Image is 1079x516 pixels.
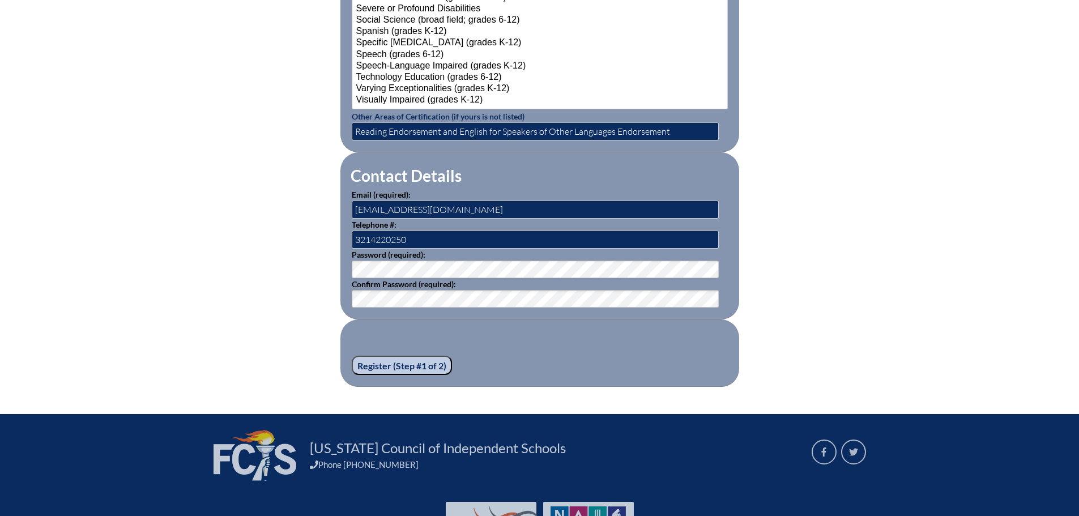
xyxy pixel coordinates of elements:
option: Varying Exceptionalities (grades K-12) [355,83,724,95]
label: Password (required): [352,250,425,259]
legend: Contact Details [349,166,463,185]
option: Social Science (broad field; grades 6-12) [355,15,724,26]
option: Specific [MEDICAL_DATA] (grades K-12) [355,37,724,49]
option: Speech-Language Impaired (grades K-12) [355,61,724,72]
img: FCIS_logo_white [214,430,296,481]
label: Telephone #: [352,220,396,229]
label: Email (required): [352,190,411,199]
a: [US_STATE] Council of Independent Schools [305,439,570,457]
label: Other Areas of Certification (if yours is not listed) [352,112,524,121]
option: Spanish (grades K-12) [355,26,724,37]
option: Visually Impaired (grades K-12) [355,95,724,106]
div: Phone [PHONE_NUMBER] [310,459,798,470]
option: Technology Education (grades 6-12) [355,72,724,83]
option: Severe or Profound Disabilities [355,3,724,15]
option: Speech (grades 6-12) [355,49,724,61]
input: Register (Step #1 of 2) [352,356,452,375]
label: Confirm Password (required): [352,279,456,289]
